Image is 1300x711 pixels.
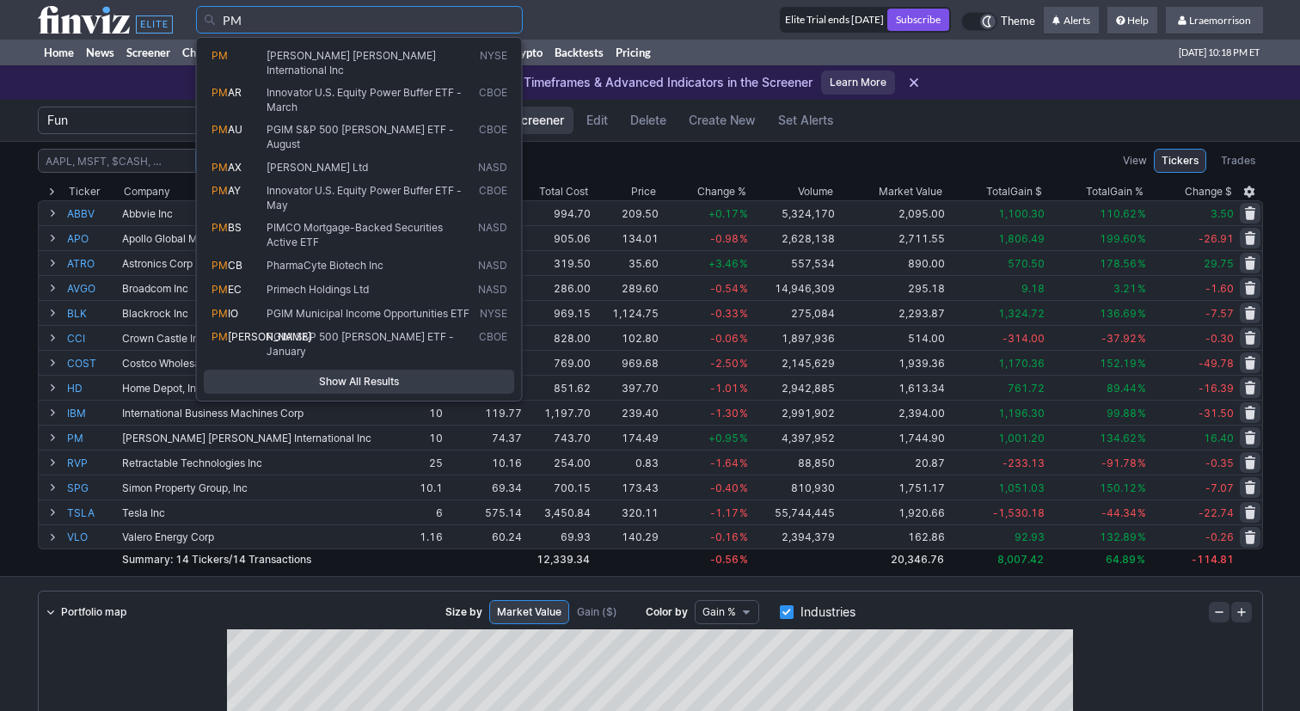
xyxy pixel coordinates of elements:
button: Delete [621,107,676,134]
span: 3.21 [1113,282,1136,295]
td: 2,942,885 [750,375,837,400]
td: 810,930 [750,475,837,500]
span: -91.78 [1101,457,1136,469]
td: 1,939.36 [837,350,947,375]
a: Lraemorrison [1166,7,1263,34]
span: +0.17 [708,207,739,220]
span: IO [228,307,238,320]
a: Subscribe [887,9,949,31]
a: Gain ($) [569,600,625,624]
td: 88,850 [750,450,837,475]
a: Backtests [549,40,610,65]
td: 1,613.34 [837,375,947,400]
td: 4,397,952 [750,425,837,450]
a: Show All Results [204,370,515,394]
div: Abbvie Inc [122,207,381,220]
span: Change $ [1185,183,1232,200]
span: PM [212,330,228,343]
span: PM [212,49,228,62]
a: Edit [577,107,617,134]
td: 2,145,629 [750,350,837,375]
a: SPG [67,475,119,500]
td: 575.14 [444,500,523,524]
span: -1.64 [710,457,739,469]
input: Search [196,6,523,34]
span: Market Value [497,604,561,621]
a: IBM [67,401,119,425]
td: 2,991,902 [750,400,837,425]
td: 10 [382,400,444,425]
td: 769.00 [523,350,592,375]
td: 140.29 [592,524,659,549]
span: Lraemorrison [1189,14,1251,27]
div: Home Depot, Inc [122,382,381,395]
span: -0.33 [710,307,739,320]
td: 743.70 [523,425,592,450]
span: % [1137,357,1145,370]
a: Market Value [489,600,569,624]
td: 254.00 [523,450,592,475]
span: CBOE [479,123,507,151]
button: Add Tickers [195,150,277,171]
a: Portfolio map [39,600,133,624]
span: AX [228,161,242,174]
td: 700.15 [523,475,592,500]
span: % [739,257,748,270]
td: 20.87 [837,450,947,475]
td: 320.11 [592,500,659,524]
td: 10.16 [444,450,523,475]
span: -0.56 [710,553,739,566]
span: Set Alerts [778,112,834,129]
span: -0.54 [710,282,739,295]
span: [PERSON_NAME] [PERSON_NAME] International Inc [267,49,436,77]
span: -0.40 [710,481,739,494]
td: 1,897,936 [750,325,837,350]
span: % [739,530,748,543]
div: Gain % [1086,183,1144,200]
span: CBOE [479,86,507,114]
span: % [1137,282,1145,295]
span: 3.50 [1211,207,1234,220]
span: % [739,382,748,395]
span: -37.92 [1101,332,1136,345]
span: 29.75 [1204,257,1234,270]
div: Costco Wholesale Corp [122,357,381,370]
span: PGIM S&P 500 [PERSON_NAME] ETF - January [267,330,454,358]
td: 1,920.66 [837,500,947,524]
span: PM [212,86,228,99]
span: % [739,282,748,295]
span: -31.50 [1199,407,1234,420]
span: Tickers [1162,152,1199,169]
span: PM [212,283,228,296]
button: Data type [695,600,759,624]
span: PM [212,307,228,320]
span: Innovator U.S. Equity Power Buffer ETF - March [267,86,462,113]
span: % [739,407,748,420]
td: 2,628,138 [750,225,837,250]
td: 1,744.90 [837,425,947,450]
span: % [739,506,748,519]
span: % [739,457,748,469]
span: [DATE] 10:18 PM ET [1179,40,1260,65]
td: 173.43 [592,475,659,500]
span: % [739,357,748,370]
td: 239.40 [592,400,659,425]
span: % [739,232,748,245]
span: PM [212,221,228,234]
span: PIMCO Mortgage-Backed Securities Active ETF [267,221,443,248]
span: Transactions [232,553,311,566]
a: Alerts [1044,7,1099,34]
td: 74.37 [444,425,523,450]
span: EC [228,283,242,296]
td: 2,394,379 [750,524,837,549]
td: 69.93 [523,524,592,549]
input: Industries [780,605,794,619]
span: CB [228,259,242,272]
span: 1,170.36 [997,357,1044,370]
td: 35.60 [592,250,659,275]
span: Create New [689,112,756,129]
span: % [1137,432,1145,444]
a: BLK [67,301,119,325]
span: -114.81 [1192,553,1234,566]
span: Fun [47,112,204,129]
